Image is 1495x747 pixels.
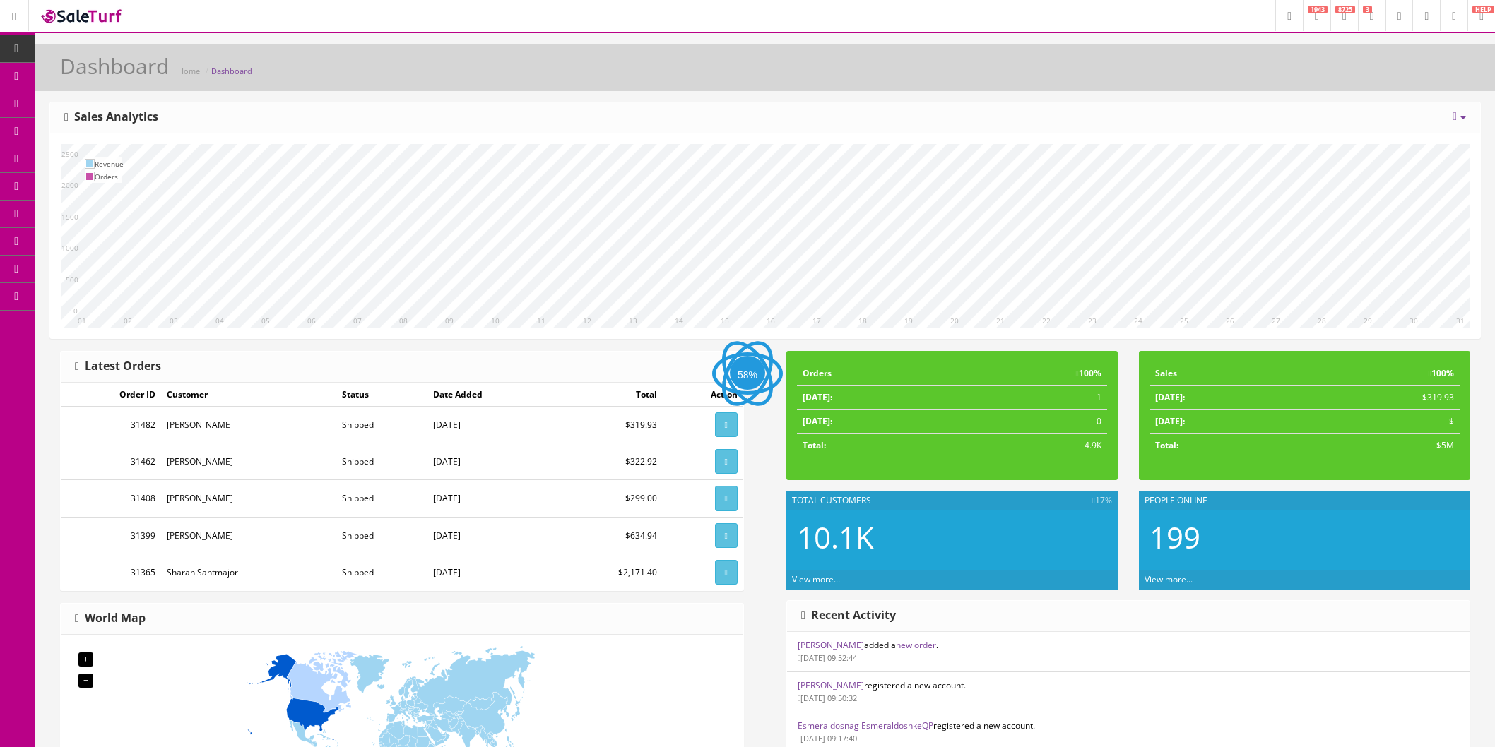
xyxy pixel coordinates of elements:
[798,639,864,651] a: [PERSON_NAME]
[1145,573,1193,585] a: View more...
[427,554,556,590] td: [DATE]
[1092,494,1112,507] span: 17%
[161,407,336,443] td: [PERSON_NAME]
[60,54,169,78] h1: Dashboard
[787,671,1470,712] li: registered a new account.
[61,407,161,443] td: 31482
[427,443,556,480] td: [DATE]
[78,674,93,688] div: −
[427,480,556,517] td: [DATE]
[797,361,960,386] td: Orders
[95,157,124,170] td: Revenue
[427,407,556,443] td: [DATE]
[896,639,936,651] a: new order
[556,480,662,517] td: $299.00
[1363,6,1372,13] span: 3
[960,410,1107,434] td: 0
[336,480,427,517] td: Shipped
[1308,6,1328,13] span: 1943
[792,573,840,585] a: View more...
[427,383,556,407] td: Date Added
[1150,361,1301,386] td: Sales
[798,652,857,663] small: [DATE] 09:52:44
[556,517,662,554] td: $634.94
[336,407,427,443] td: Shipped
[1472,6,1494,13] span: HELP
[798,679,864,691] a: [PERSON_NAME]
[61,517,161,554] td: 31399
[1155,391,1185,403] strong: [DATE]:
[161,443,336,480] td: [PERSON_NAME]
[663,383,743,407] td: Action
[556,443,662,480] td: $322.92
[797,521,1107,554] h2: 10.1K
[798,719,933,731] a: Esmeraldosnag EsmeraldosnkeQP
[960,386,1107,410] td: 1
[1335,6,1355,13] span: 8725
[75,612,146,625] h3: World Map
[75,360,161,373] h3: Latest Orders
[40,6,124,25] img: SaleTurf
[161,554,336,590] td: Sharan Santmajor
[336,554,427,590] td: Shipped
[1139,491,1470,510] div: People Online
[427,517,556,554] td: [DATE]
[803,439,826,451] strong: Total:
[1155,415,1185,427] strong: [DATE]:
[801,609,896,622] h3: Recent Activity
[556,554,662,590] td: $2,171.40
[1301,410,1460,434] td: $
[336,443,427,480] td: Shipped
[211,66,252,76] a: Dashboard
[556,407,662,443] td: $319.93
[61,443,161,480] td: 31462
[61,554,161,590] td: 31365
[61,480,161,517] td: 31408
[1301,434,1460,458] td: $5M
[787,632,1470,672] li: added a .
[1155,439,1178,451] strong: Total:
[161,480,336,517] td: [PERSON_NAME]
[798,693,857,703] small: [DATE] 09:50:32
[336,383,427,407] td: Status
[960,361,1107,386] td: 100%
[803,415,832,427] strong: [DATE]:
[78,652,93,667] div: +
[556,383,662,407] td: Total
[1150,521,1460,554] h2: 199
[161,517,336,554] td: [PERSON_NAME]
[1301,386,1460,410] td: $319.93
[786,491,1118,510] div: Total Customers
[803,391,832,403] strong: [DATE]:
[61,383,161,407] td: Order ID
[178,66,200,76] a: Home
[960,434,1107,458] td: 4.9K
[1301,361,1460,386] td: 100%
[161,383,336,407] td: Customer
[95,170,124,183] td: Orders
[64,111,158,124] h3: Sales Analytics
[336,517,427,554] td: Shipped
[798,733,857,743] small: [DATE] 09:17:40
